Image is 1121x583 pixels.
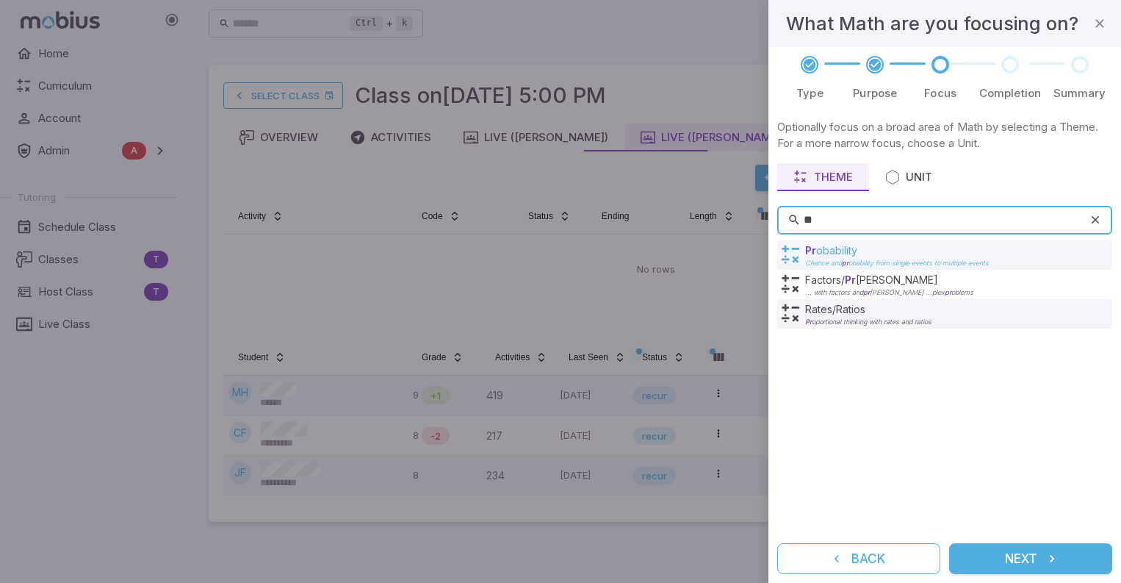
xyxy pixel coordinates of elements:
button: Back [777,543,940,574]
span: pr [842,259,848,267]
div: Unit [885,169,932,185]
p: Type [796,85,823,101]
div: Theme [793,169,853,185]
p: Focus [924,85,956,101]
span: Factors/ [805,273,856,286]
span: [PERSON_NAME] ...plex [870,288,951,296]
p: obability from single events to multiple events [805,260,989,267]
p: Completion [979,85,1042,101]
p: Purpose [853,85,897,101]
span: pr [945,288,951,296]
p: [PERSON_NAME] [805,273,973,287]
span: pr [863,288,870,296]
span: ... with factors and [805,288,870,296]
p: obability [805,243,989,258]
p: oblems [805,289,973,296]
p: Rates/Ratios [805,302,931,317]
span: Pr [805,244,816,257]
p: oportional thinking with rates and ratios [805,318,931,326]
span: Pr [845,273,856,286]
p: Optionally focus on a broad area of Math by selecting a Theme. For a more narrow focus, choose a ... [777,119,1112,151]
button: Next [949,543,1112,574]
h4: What Math are you focusing on? [786,9,1078,38]
span: Chance and [805,259,848,267]
span: Pr [805,318,812,326]
p: Summary [1053,85,1106,101]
